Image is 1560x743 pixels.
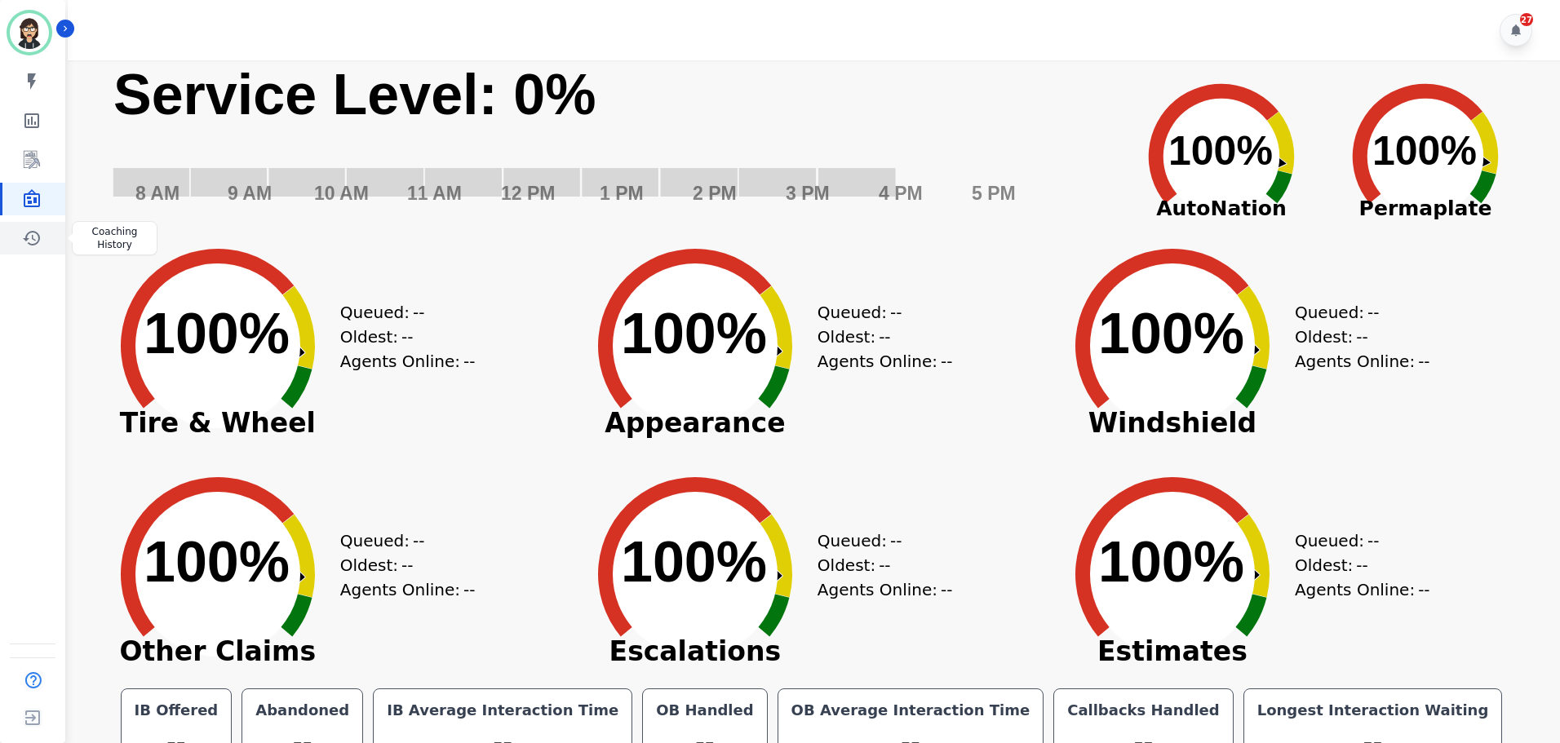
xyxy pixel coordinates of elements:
div: Agents Online: [818,577,956,602]
div: Agents Online: [1295,577,1434,602]
div: Abandoned [252,699,352,722]
div: Agents Online: [818,349,956,374]
span: Windshield [1050,415,1295,431]
span: -- [413,529,424,553]
span: -- [879,325,890,349]
span: -- [463,577,475,602]
text: 100% [1098,302,1244,365]
span: Estimates [1050,643,1295,660]
span: Escalations [573,643,818,660]
span: Permaplate [1323,193,1527,224]
span: -- [941,577,952,602]
div: Queued: [818,529,940,553]
div: OB Handled [653,699,756,722]
div: Oldest: [818,325,940,349]
div: Agents Online: [340,577,479,602]
text: 100% [621,530,767,594]
div: Queued: [1295,300,1417,325]
div: IB Average Interaction Time [383,699,622,722]
text: 10 AM [314,183,369,204]
span: -- [1367,529,1379,553]
div: 27 [1520,13,1533,26]
span: Appearance [573,415,818,431]
span: -- [879,553,890,577]
span: -- [463,349,475,374]
span: -- [1356,553,1367,577]
text: 8 AM [135,183,179,204]
text: 5 PM [972,183,1016,204]
div: Longest Interaction Waiting [1254,699,1492,722]
text: 1 PM [600,183,644,204]
text: 12 PM [501,183,555,204]
span: Tire & Wheel [95,415,340,431]
text: 100% [1372,128,1477,174]
div: Oldest: [340,325,463,349]
span: -- [401,553,413,577]
text: 100% [1168,128,1273,174]
div: Oldest: [818,553,940,577]
div: Oldest: [340,553,463,577]
svg: Service Level: 0% [112,60,1116,228]
div: Queued: [340,300,463,325]
div: IB Offered [131,699,222,722]
text: Service Level: 0% [113,63,596,126]
span: -- [1356,325,1367,349]
text: 11 AM [407,183,462,204]
div: OB Average Interaction Time [788,699,1034,722]
div: Queued: [340,529,463,553]
span: -- [1367,300,1379,325]
span: -- [1418,577,1429,602]
span: Other Claims [95,643,340,660]
text: 4 PM [879,183,923,204]
span: -- [401,325,413,349]
span: -- [890,300,902,325]
span: -- [941,349,952,374]
text: 9 AM [228,183,272,204]
span: -- [890,529,902,553]
span: -- [413,300,424,325]
div: Agents Online: [340,349,479,374]
text: 2 PM [693,183,737,204]
text: 100% [144,302,290,365]
div: Queued: [818,300,940,325]
div: Callbacks Handled [1064,699,1223,722]
text: 100% [1098,530,1244,594]
text: 100% [621,302,767,365]
text: 3 PM [786,183,830,204]
img: Bordered avatar [10,13,49,52]
div: Oldest: [1295,553,1417,577]
span: AutoNation [1119,193,1323,224]
div: Agents Online: [1295,349,1434,374]
div: Queued: [1295,529,1417,553]
div: Oldest: [1295,325,1417,349]
span: -- [1418,349,1429,374]
text: 100% [144,530,290,594]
